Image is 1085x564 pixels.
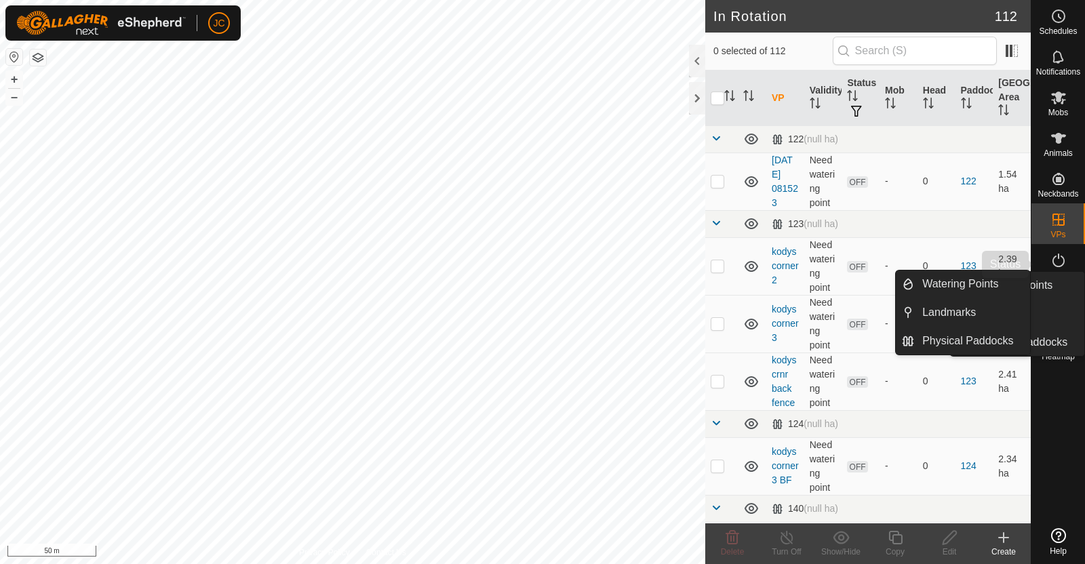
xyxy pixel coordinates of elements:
div: - [885,259,912,273]
div: - [885,374,912,388]
div: Copy [868,546,922,558]
a: Landmarks [914,299,1030,326]
td: 2.39 ha [993,237,1031,295]
a: Watering Points [914,270,1030,298]
td: 0 [918,237,955,295]
td: Need watering point [804,237,842,295]
td: 0 [918,352,955,410]
a: [DATE] 081523 [772,155,798,208]
p-sorticon: Activate to sort [923,100,934,110]
span: JC [213,16,224,31]
a: 124 [961,460,976,471]
td: Valid [804,522,842,551]
td: 0 [918,437,955,495]
span: (null ha) [804,134,838,144]
td: Need watering point [804,437,842,495]
span: Neckbands [1038,190,1078,198]
a: 123 [961,260,976,271]
a: Help [1031,523,1085,561]
div: Edit [922,546,976,558]
div: 124 [772,418,838,430]
th: [GEOGRAPHIC_DATA] Area [993,70,1031,126]
p-sorticon: Activate to sort [847,92,858,103]
th: VP [766,70,804,126]
span: Animals [1044,149,1073,157]
span: 0 selected of 112 [713,44,833,58]
a: 122 [961,176,976,186]
td: 2.34 ha [993,437,1031,495]
p-sorticon: Activate to sort [885,100,896,110]
p-sorticon: Activate to sort [724,92,735,103]
span: (null ha) [804,503,838,514]
a: Physical Paddocks [914,327,1030,355]
button: Map Layers [30,49,46,66]
div: Turn Off [759,546,814,558]
li: Physical Paddocks [896,327,1030,355]
span: (null ha) [804,418,838,429]
a: 123 [961,376,976,386]
td: 1.54 ha [993,153,1031,210]
button: + [6,71,22,87]
th: Paddock [955,70,993,126]
span: 112 [995,6,1017,26]
td: 2.41 ha [993,352,1031,410]
span: Mobs [1048,108,1068,117]
div: - [885,459,912,473]
span: Watering Points [922,276,998,292]
th: Validity [804,70,842,126]
td: Need watering point [804,153,842,210]
li: Watering Points [896,270,1030,298]
a: Privacy Policy [299,546,350,559]
td: Need watering point [804,352,842,410]
span: VPs [1050,230,1065,239]
a: kodys corner 3 [772,304,799,343]
div: 123 [772,218,838,230]
a: kodys corner 2 [772,246,799,285]
p-sorticon: Activate to sort [743,92,754,103]
span: Notifications [1036,68,1080,76]
span: OFF [847,261,867,273]
span: (null ha) [804,218,838,229]
span: Heatmap [1042,352,1075,361]
p-sorticon: Activate to sort [961,100,972,110]
td: Need watering point [804,295,842,352]
td: 0 [918,153,955,210]
span: OFF [847,319,867,330]
td: 0 [918,522,955,551]
button: – [6,89,22,105]
div: 122 [772,134,838,145]
input: Search (S) [833,37,997,65]
div: - [885,317,912,331]
img: Gallagher Logo [16,11,186,35]
span: OFF [847,176,867,188]
span: OFF [847,461,867,472]
th: Head [918,70,955,126]
th: Mob [880,70,918,126]
span: Landmarks [922,304,976,321]
span: Physical Paddocks [922,333,1013,349]
li: Landmarks [896,299,1030,326]
a: kodys corner 3 BF [772,446,799,485]
td: 1.91 ha [993,522,1031,551]
span: OFF [847,376,867,388]
span: Schedules [1039,27,1077,35]
div: Show/Hide [814,546,868,558]
p-sorticon: Activate to sort [998,106,1009,117]
div: 140 [772,503,838,515]
div: - [885,174,912,188]
th: Status [842,70,880,126]
span: Help [1050,547,1067,555]
h2: In Rotation [713,8,995,24]
a: Contact Us [366,546,406,559]
div: Create [976,546,1031,558]
button: Reset Map [6,49,22,65]
p-sorticon: Activate to sort [810,100,821,110]
span: Delete [721,547,745,557]
a: kodys crnr back fence [772,355,797,408]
